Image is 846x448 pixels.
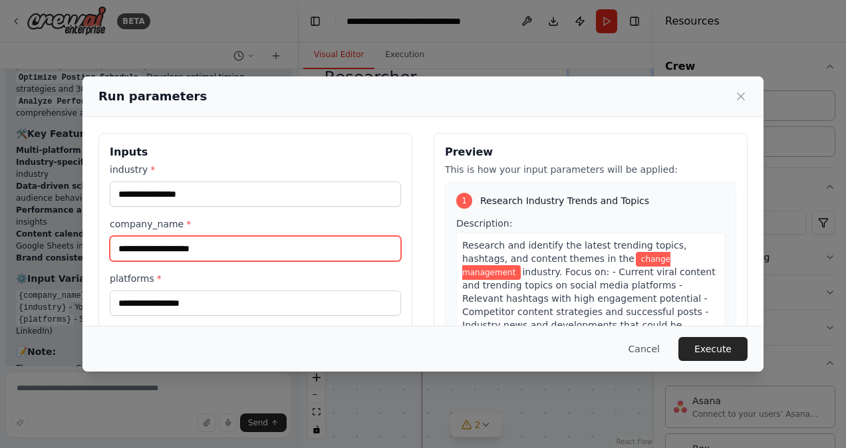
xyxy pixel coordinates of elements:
[462,267,717,397] span: industry. Focus on: - Current viral content and trending topics on social media platforms - Relev...
[110,144,401,160] h3: Inputs
[110,272,401,285] label: platforms
[110,217,401,231] label: company_name
[98,87,207,106] h2: Run parameters
[462,240,686,264] span: Research and identify the latest trending topics, hashtags, and content themes in the
[462,252,670,280] span: Variable: industry
[110,163,401,176] label: industry
[618,337,670,361] button: Cancel
[445,144,736,160] h3: Preview
[456,193,472,209] div: 1
[678,337,748,361] button: Execute
[445,163,736,176] p: This is how your input parameters will be applied:
[480,194,649,207] span: Research Industry Trends and Topics
[456,218,512,229] span: Description:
